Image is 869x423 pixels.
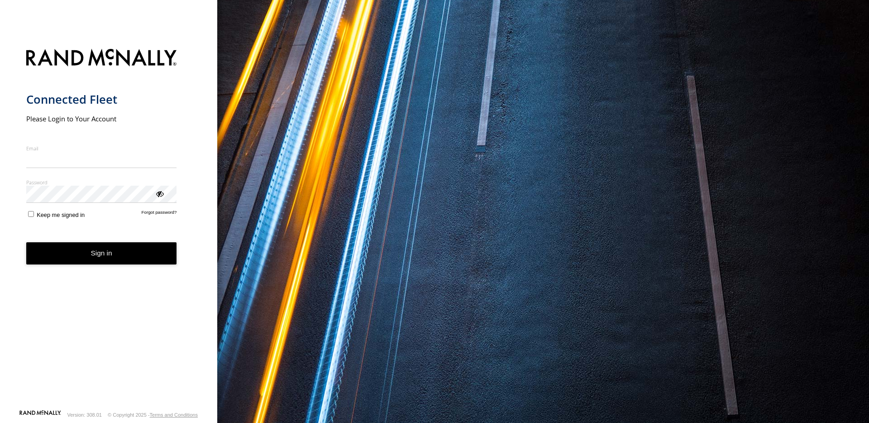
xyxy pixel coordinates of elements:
h1: Connected Fleet [26,92,177,107]
a: Visit our Website [19,410,61,419]
div: ViewPassword [155,189,164,198]
a: Forgot password? [142,210,177,218]
input: Keep me signed in [28,211,34,217]
label: Password [26,179,177,186]
a: Terms and Conditions [150,412,198,418]
label: Email [26,145,177,152]
form: main [26,43,191,409]
div: Version: 308.01 [67,412,102,418]
button: Sign in [26,242,177,264]
div: © Copyright 2025 - [108,412,198,418]
img: Rand McNally [26,47,177,70]
span: Keep me signed in [37,211,85,218]
h2: Please Login to Your Account [26,114,177,123]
